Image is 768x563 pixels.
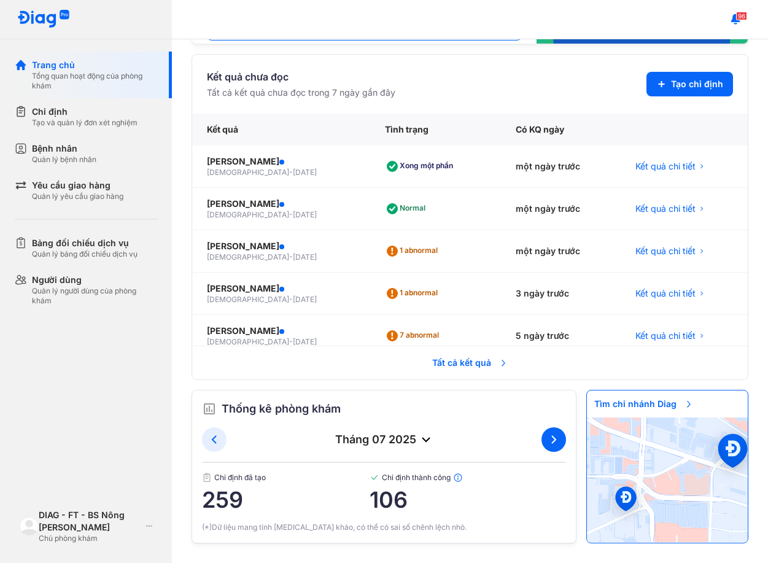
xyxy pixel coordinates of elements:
[227,432,541,447] div: tháng 07 2025
[39,534,141,543] div: Chủ phòng khám
[501,315,621,357] div: 5 ngày trước
[207,69,395,84] div: Kết quả chưa đọc
[385,284,443,303] div: 1 abnormal
[207,198,355,210] div: [PERSON_NAME]
[202,522,566,533] div: (*)Dữ liệu mang tính [MEDICAL_DATA] khảo, có thể có sai số chênh lệch nhỏ.
[202,402,217,416] img: order.5a6da16c.svg
[289,337,293,346] span: -
[32,286,157,306] div: Quản lý người dùng của phòng khám
[453,473,463,483] img: info.7e716105.svg
[293,337,317,346] span: [DATE]
[32,179,123,192] div: Yêu cầu giao hàng
[192,114,370,146] div: Kết quả
[207,168,289,177] span: [DEMOGRAPHIC_DATA]
[501,188,621,230] div: một ngày trước
[32,192,123,201] div: Quản lý yêu cầu giao hàng
[32,118,138,128] div: Tạo và quản lý đơn xét nghiệm
[207,252,289,262] span: [DEMOGRAPHIC_DATA]
[501,273,621,315] div: 3 ngày trước
[207,155,355,168] div: [PERSON_NAME]
[289,252,293,262] span: -
[32,249,138,259] div: Quản lý bảng đối chiếu dịch vụ
[635,287,696,300] span: Kết quả chi tiết
[222,400,341,417] span: Thống kê phòng khám
[207,210,289,219] span: [DEMOGRAPHIC_DATA]
[370,487,567,512] span: 106
[207,87,395,99] div: Tất cả kết quả chưa đọc trong 7 ngày gần đây
[635,330,696,342] span: Kết quả chi tiết
[39,509,141,534] div: DIAG - FT - BS Nông [PERSON_NAME]
[32,59,157,71] div: Trang chủ
[736,12,747,20] span: 96
[385,326,444,346] div: 7 abnormal
[202,487,370,512] span: 259
[207,325,355,337] div: [PERSON_NAME]
[32,237,138,249] div: Bảng đối chiếu dịch vụ
[671,78,723,90] span: Tạo chỉ định
[207,282,355,295] div: [PERSON_NAME]
[385,199,430,219] div: Normal
[501,146,621,188] div: một ngày trước
[293,168,317,177] span: [DATE]
[370,114,501,146] div: Tình trạng
[202,473,370,483] span: Chỉ định đã tạo
[207,337,289,346] span: [DEMOGRAPHIC_DATA]
[385,241,443,261] div: 1 abnormal
[17,10,70,29] img: logo
[289,295,293,304] span: -
[501,230,621,273] div: một ngày trước
[646,72,733,96] button: Tạo chỉ định
[32,142,96,155] div: Bệnh nhân
[32,274,157,286] div: Người dùng
[289,210,293,219] span: -
[635,203,696,215] span: Kết quả chi tiết
[587,390,701,417] span: Tìm chi nhánh Diag
[293,252,317,262] span: [DATE]
[207,295,289,304] span: [DEMOGRAPHIC_DATA]
[202,473,212,483] img: document.50c4cfd0.svg
[20,517,39,536] img: logo
[207,240,355,252] div: [PERSON_NAME]
[32,155,96,165] div: Quản lý bệnh nhân
[385,157,458,176] div: Xong một phần
[289,168,293,177] span: -
[32,71,157,91] div: Tổng quan hoạt động của phòng khám
[32,106,138,118] div: Chỉ định
[293,210,317,219] span: [DATE]
[370,473,379,483] img: checked-green.01cc79e0.svg
[635,160,696,173] span: Kết quả chi tiết
[293,295,317,304] span: [DATE]
[635,245,696,257] span: Kết quả chi tiết
[370,473,567,483] span: Chỉ định thành công
[501,114,621,146] div: Có KQ ngày
[425,349,516,376] span: Tất cả kết quả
